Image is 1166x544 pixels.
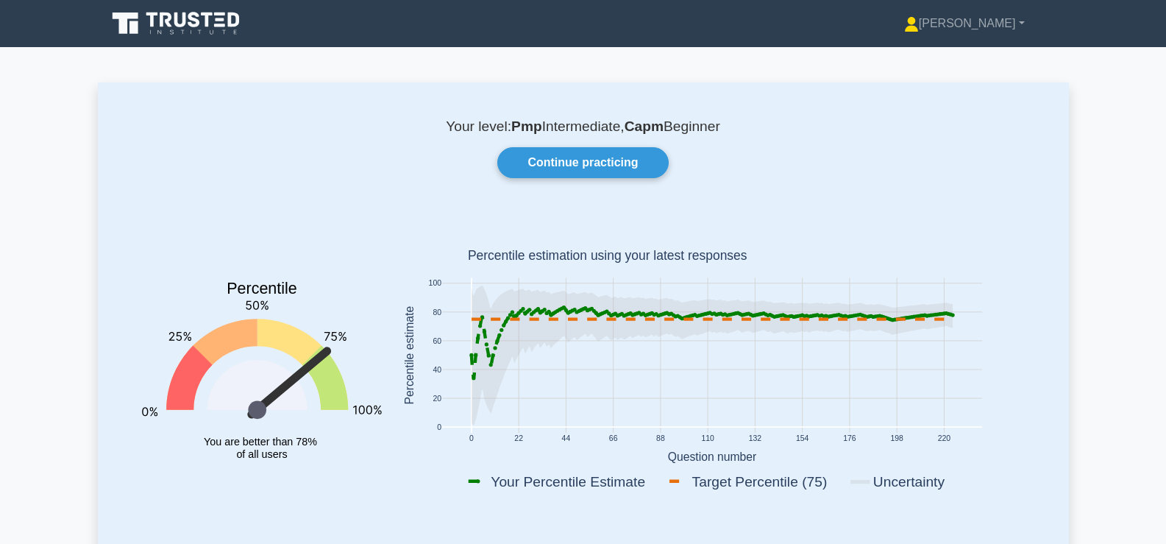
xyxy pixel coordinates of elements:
[467,249,747,264] text: Percentile estimation using your latest responses
[433,308,441,317] text: 80
[937,435,950,443] text: 220
[433,395,441,403] text: 20
[748,435,761,443] text: 132
[497,147,668,178] a: Continue practicing
[469,435,473,443] text: 0
[701,435,714,443] text: 110
[514,435,523,443] text: 22
[625,119,664,134] b: Capm
[608,435,617,443] text: 66
[204,436,317,448] tspan: You are better than 78%
[869,9,1060,38] a: [PERSON_NAME]
[843,435,856,443] text: 176
[656,435,665,443] text: 88
[428,280,441,288] text: 100
[236,448,287,460] tspan: of all users
[227,280,297,298] text: Percentile
[433,337,441,345] text: 60
[437,423,441,431] text: 0
[433,366,441,374] text: 40
[795,435,808,443] text: 154
[402,306,415,405] text: Percentile estimate
[511,119,542,134] b: Pmp
[667,451,756,463] text: Question number
[561,435,570,443] text: 44
[133,118,1034,135] p: Your level: Intermediate, Beginner
[890,435,903,443] text: 198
